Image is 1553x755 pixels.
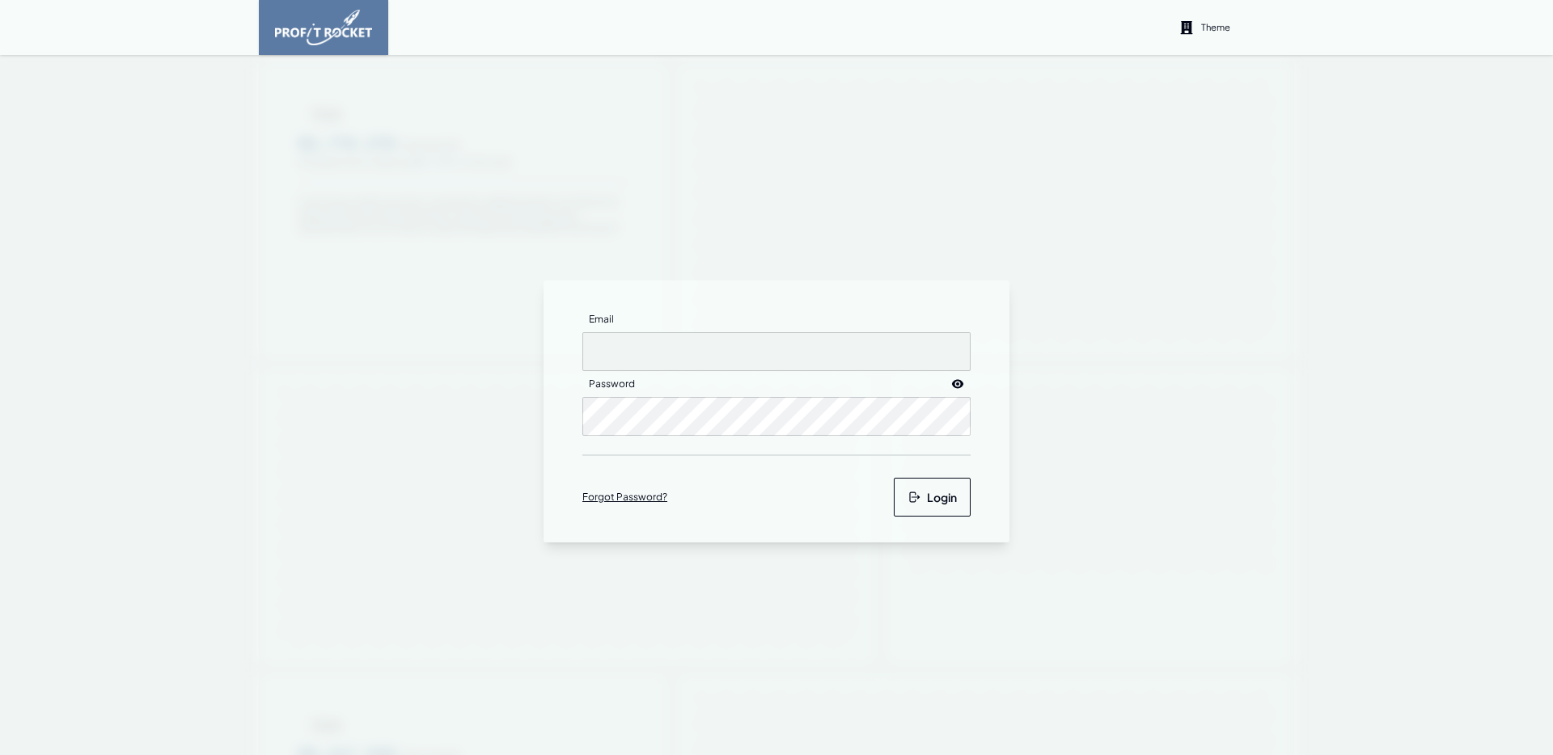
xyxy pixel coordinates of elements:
button: Login [894,478,971,517]
label: Password [582,371,641,397]
img: image [275,10,372,45]
p: Theme [1201,21,1230,33]
a: Forgot Password? [582,491,667,504]
label: Email [582,306,620,332]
